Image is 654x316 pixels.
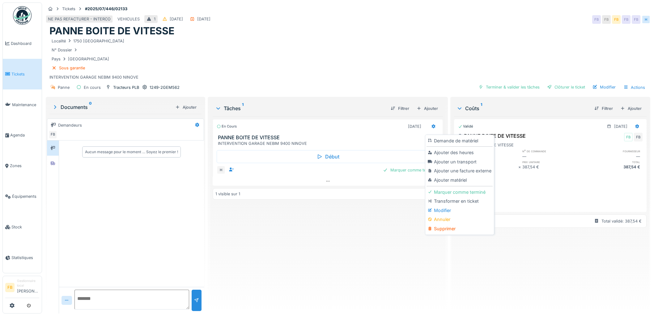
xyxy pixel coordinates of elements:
[414,104,440,113] div: Ajouter
[612,15,621,24] div: FB
[592,15,601,24] div: FB
[52,56,109,62] div: Pays [GEOGRAPHIC_DATA]
[458,132,526,140] div: PANNE BOITE DE VITESSE
[427,197,492,206] div: Transformer en ticket
[614,123,627,129] div: [DATE]
[62,6,75,12] div: Tickets
[427,224,492,233] div: Supprimer
[242,105,244,112] sup: 1
[518,164,522,170] div: ×
[590,83,618,91] div: Modifier
[592,104,615,113] div: Filtrer
[12,102,39,108] span: Maintenance
[85,149,178,155] div: Aucun message pour le moment … Soyez le premier !
[427,175,492,185] div: Ajouter matériel
[582,164,643,170] div: 387,54 €
[545,83,588,91] div: Clôturer le ticket
[476,83,542,91] div: Terminer & valider les tâches
[17,279,39,297] li: [PERSON_NAME]
[217,150,439,163] div: Début
[621,83,648,92] div: Actions
[217,166,225,174] div: H
[215,105,386,112] div: Tâches
[634,133,643,141] div: FB
[10,163,39,169] span: Zones
[52,38,124,44] div: Localité 1750 [GEOGRAPHIC_DATA]
[618,104,644,113] div: Ajouter
[52,47,78,53] div: N° Dossier
[10,132,39,138] span: Agenda
[642,15,650,24] div: H
[170,16,183,22] div: [DATE]
[218,141,440,146] div: INTERVENTION GARAGE NEBIM 9400 NINOVE
[83,6,130,12] strong: #2025/07/446/02133
[12,193,39,199] span: Équipements
[427,136,492,145] div: Demande de matériel
[427,166,492,175] div: Ajouter une facture externe
[173,103,199,111] div: Ajouter
[522,160,583,164] h6: prix unitaire
[154,16,155,22] div: 1
[215,191,240,197] div: 1 visible sur 1
[522,164,583,170] div: 387,54 €
[427,148,492,157] div: Ajouter des heures
[408,123,421,129] div: [DATE]
[11,255,39,261] span: Statistiques
[52,103,173,111] div: Documents
[17,279,39,288] div: Gestionnaire local
[58,84,70,90] div: Panne
[84,84,101,90] div: En cours
[427,157,492,167] div: Ajouter un transport
[49,25,174,37] h1: PANNE BOITE DE VITESSE
[89,103,92,111] sup: 0
[217,124,237,129] div: En cours
[58,122,82,128] div: Demandeurs
[481,105,482,112] sup: 1
[458,124,473,129] div: Validé
[457,105,589,112] div: Coûts
[197,16,210,22] div: [DATE]
[11,224,39,230] span: Stock
[48,16,111,22] div: NE PAS REFACTURER - INTERCO
[522,149,583,153] h6: n° de commande
[113,84,139,90] div: Tracteurs PLB
[218,135,440,141] h3: PANNE BOITE DE VITESSE
[5,283,15,292] li: FB
[601,218,642,224] div: Total validé: 387,54 €
[522,154,583,159] div: —
[49,37,647,80] div: INTERVENTION GARAGE NEBIM 9400 NINOVE
[11,41,39,46] span: Dashboard
[427,188,492,197] div: Marquer comme terminé
[380,166,439,174] div: Marquer comme terminé
[624,133,633,141] div: FB
[11,71,39,77] span: Tickets
[49,130,57,139] div: FB
[632,15,640,24] div: FB
[582,154,643,159] div: —
[117,16,140,22] div: VEHICULES
[582,149,643,153] h6: fournisseur
[13,6,32,25] img: Badge_color-CXgf-gQk.svg
[150,84,180,90] div: 1249-2GEM562
[427,215,492,224] div: Annuler
[427,206,492,215] div: Modifier
[602,15,611,24] div: FB
[388,104,412,113] div: Filtrer
[622,15,631,24] div: FB
[59,65,85,71] div: Sous garantie
[582,160,643,164] h6: total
